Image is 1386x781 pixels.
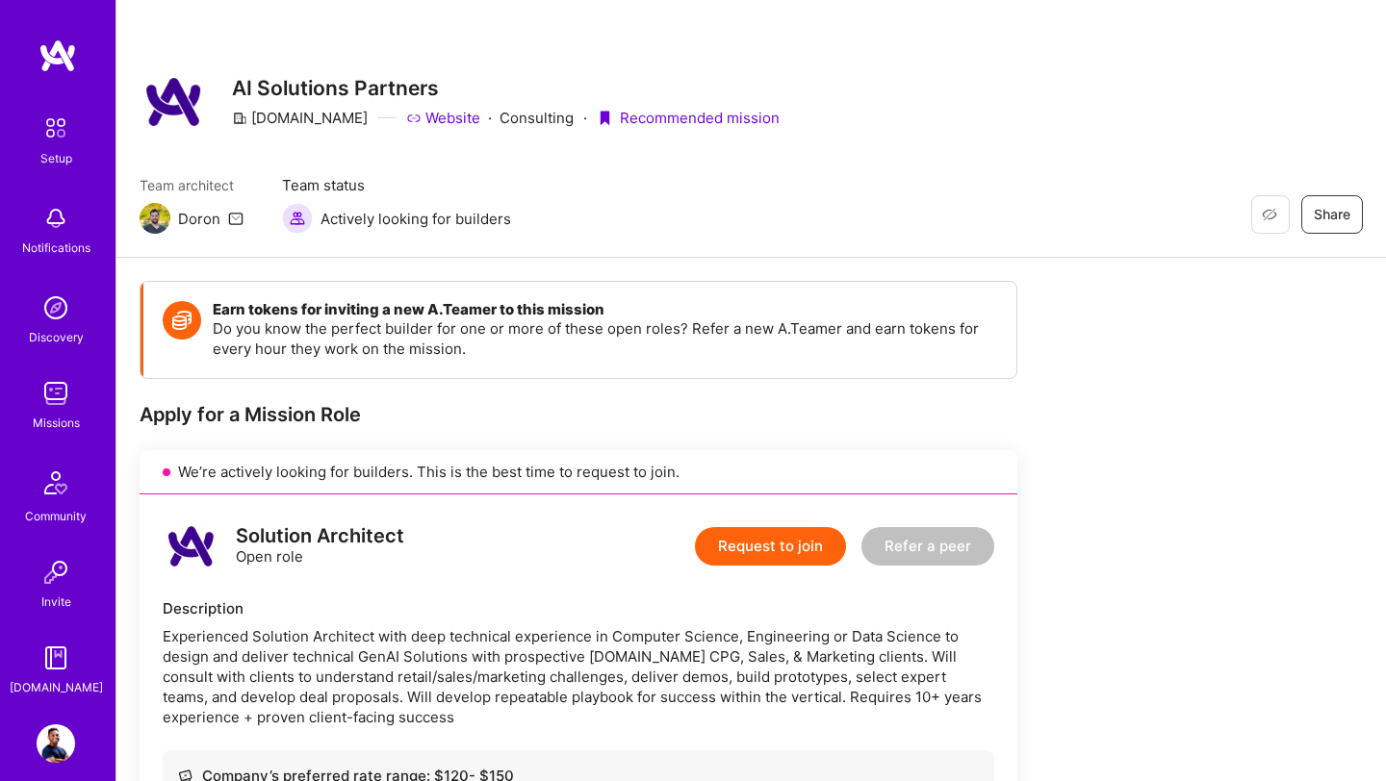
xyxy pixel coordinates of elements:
[140,203,170,234] img: Team Architect
[140,402,1017,427] div: Apply for a Mission Role
[321,209,511,229] span: Actively looking for builders
[33,413,80,433] div: Missions
[25,506,87,526] div: Community
[163,598,994,618] div: Description
[37,639,75,677] img: guide book
[861,527,994,566] button: Refer a peer
[163,301,201,340] img: Token icon
[213,301,997,318] h4: Earn tokens for inviting a new A.Teamer to this mission
[282,175,511,195] span: Team status
[1301,195,1363,234] button: Share
[37,553,75,592] img: Invite
[232,108,368,128] div: [DOMAIN_NAME]
[583,108,587,128] div: ·
[236,526,404,546] div: Solution Architect
[37,199,75,238] img: bell
[1314,205,1350,224] span: Share
[40,148,72,168] div: Setup
[163,517,220,575] img: logo
[597,108,780,128] div: Recommended mission
[406,108,480,128] a: Website
[10,677,103,697] div: [DOMAIN_NAME]
[36,108,76,148] img: setup
[29,327,84,347] div: Discovery
[488,108,492,128] div: ·
[213,318,997,359] p: Do you know the perfect builder for one or more of these open roles? Refer a new A.Teamer and ear...
[406,108,574,128] div: Consulting
[228,211,244,226] i: icon Mail
[41,592,71,612] div: Invite
[232,111,247,126] i: icon CompanyGray
[32,724,80,763] a: User Avatar
[37,374,75,413] img: teamwork
[22,238,90,258] div: Notifications
[140,175,244,195] span: Team architect
[37,289,75,327] img: discovery
[163,626,994,727] div: Experienced Solution Architect with deep technical experience in Computer Science, Engineering or...
[695,527,846,566] button: Request to join
[140,450,1017,494] div: We’re actively looking for builders. This is the best time to request to join.
[236,526,404,567] div: Open role
[140,67,209,137] img: Company Logo
[282,203,313,234] img: Actively looking for builders
[597,111,612,126] i: icon PurpleRibbon
[232,76,780,100] h3: AI Solutions Partners
[37,724,75,763] img: User Avatar
[33,460,79,506] img: Community
[1262,207,1277,222] i: icon EyeClosed
[178,209,220,229] div: Doron
[38,38,77,73] img: logo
